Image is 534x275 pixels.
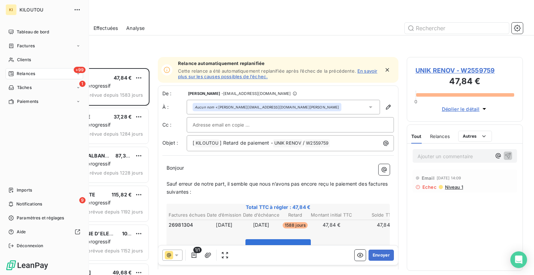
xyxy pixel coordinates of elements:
span: Paramètres et réglages [17,215,64,221]
span: 9 [79,197,86,203]
button: Envoyer [369,250,394,261]
span: UNIK RENOV - W2559759 [415,66,514,75]
span: [PERSON_NAME] [188,91,220,96]
span: Plan de relance progressif [50,83,111,89]
th: Date d’émission [207,211,242,219]
span: Clients [17,57,31,63]
span: Plan de relance progressif [50,238,111,244]
a: Aide [6,226,83,237]
button: Déplier le détail [440,105,490,113]
span: Effectuées [94,25,118,32]
span: 26981304 [169,221,193,228]
span: Bonjour [167,165,184,171]
span: prévue depuis 1228 jours [87,170,143,176]
a: En savoir plus sur les causes possibles de l’échec. [178,68,377,79]
span: [DATE] 14:09 [437,176,461,180]
span: Analyse [126,25,145,32]
span: 1588 jours [283,222,308,228]
span: Sauf erreur de notre part, il semble que nous n’avons pas encore reçu le paiement des factures su... [167,181,389,195]
span: 87,31 € [115,153,132,159]
span: Cette relance a été automatiquement replanifiée après l’échec de la précédente. [178,68,356,74]
span: Tout [411,134,422,139]
h3: 47,84 € [415,75,514,89]
span: ] Retard de paiement - [220,140,273,146]
span: KILOUTOU [195,139,219,147]
span: Email [422,175,435,181]
span: prévue depuis 1192 jours [88,209,143,215]
span: Factures [17,43,35,49]
span: Plan de relance progressif [50,200,111,205]
img: Logo LeanPay [6,260,49,271]
span: prévue depuis 1152 jours [88,248,143,253]
span: Echec [422,184,437,190]
span: [ [193,140,194,146]
td: [DATE] [207,221,242,229]
span: Niveau 1 [444,184,463,190]
span: 0 [414,99,417,104]
span: Paiements [17,98,38,105]
span: Relances [17,71,35,77]
span: De : [162,90,187,97]
span: 47,84 € [114,75,132,81]
th: Montant initial TTC [310,211,353,219]
span: Tableau de bord [17,29,49,35]
span: Notifications [16,201,42,207]
td: 47,84 € [353,221,395,229]
span: prévue depuis 1284 jours [87,131,143,137]
span: W2559759 [305,139,330,147]
span: Relance automatiquement replanifiée [178,60,380,66]
span: 1 [79,81,86,87]
span: 1/1 [193,247,202,253]
div: Open Intercom Messenger [510,251,527,268]
span: Imports [17,187,32,193]
span: UNIK RENOV [273,139,303,147]
span: KILOUTOU [19,7,70,13]
th: Factures échues [168,211,206,219]
em: Aucun nom [195,105,214,110]
div: grid [33,68,149,275]
td: [DATE] [243,221,280,229]
span: Voir et payer la facture [251,244,305,250]
label: À : [162,104,187,111]
span: - [EMAIL_ADDRESS][DOMAIN_NAME] [221,91,291,96]
span: Total TTC à régler : 47,84 € [168,204,389,211]
span: / [303,140,305,146]
span: 108,14 € [122,230,142,236]
input: Rechercher [405,23,509,34]
td: 47,84 € [310,221,353,229]
span: Aide [17,229,26,235]
th: Retard [281,211,310,219]
button: Autres [458,131,492,142]
div: KI [6,4,17,15]
span: Relances [430,134,450,139]
span: Déconnexion [17,243,43,249]
span: 115,82 € [112,192,132,197]
input: Adresse email en copie ... [193,120,267,130]
span: Objet : [162,140,178,146]
label: Cc : [162,121,187,128]
span: 37,28 € [114,114,132,120]
th: Date d’échéance [243,211,280,219]
span: Plan de relance progressif [50,122,111,128]
span: +99 [74,67,86,73]
div: <[PERSON_NAME][EMAIL_ADDRESS][DOMAIN_NAME][PERSON_NAME] [195,105,339,110]
span: Tâches [17,84,32,91]
span: Déplier le détail [442,105,480,113]
th: Solde TTC [353,211,395,219]
span: prévue depuis 1583 jours [87,92,143,98]
span: Plan de relance progressif [50,161,111,167]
